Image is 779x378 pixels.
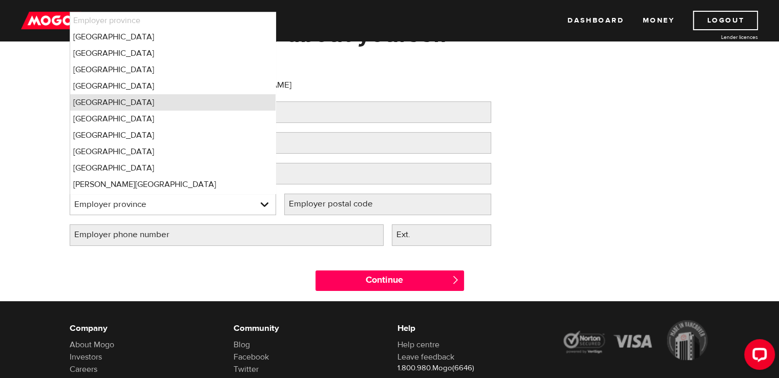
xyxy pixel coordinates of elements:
li: [GEOGRAPHIC_DATA] [70,29,276,45]
iframe: LiveChat chat widget [736,335,779,378]
label: Ext. [392,224,431,245]
a: Leave feedback [397,352,454,362]
h6: Help [397,322,546,334]
p: Please tell us about your employment at [PERSON_NAME] [70,79,491,91]
h6: Company [70,322,218,334]
li: [GEOGRAPHIC_DATA] [70,127,276,143]
img: mogo_logo-11ee424be714fa7cbb0f0f49df9e16ec.png [21,11,81,30]
a: About Mogo [70,340,114,350]
a: Dashboard [567,11,624,30]
h1: Please tell us more about yourself [70,21,710,48]
li: [GEOGRAPHIC_DATA] [70,143,276,160]
a: Lender licences [681,33,758,41]
li: [PERSON_NAME][GEOGRAPHIC_DATA] [70,176,276,193]
p: 1.800.980.Mogo(6646) [397,363,546,373]
h6: Community [234,322,382,334]
li: [GEOGRAPHIC_DATA] [70,111,276,127]
li: [GEOGRAPHIC_DATA] [70,61,276,78]
a: Money [642,11,675,30]
a: Help centre [397,340,439,350]
li: [GEOGRAPHIC_DATA] [70,160,276,176]
li: Employer province [70,12,276,29]
label: Employer phone number [70,224,191,245]
label: Employer postal code [284,194,394,215]
li: [GEOGRAPHIC_DATA] [70,45,276,61]
span:  [451,276,460,284]
img: legal-icons-92a2ffecb4d32d839781d1b4e4802d7b.png [561,320,710,360]
li: [GEOGRAPHIC_DATA] [70,193,276,209]
li: [GEOGRAPHIC_DATA] [70,78,276,94]
a: Facebook [234,352,269,362]
a: Blog [234,340,250,350]
a: Logout [693,11,758,30]
li: [GEOGRAPHIC_DATA] [70,94,276,111]
a: Investors [70,352,102,362]
a: Twitter [234,364,259,374]
a: Careers [70,364,97,374]
input: Continue [315,270,464,291]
